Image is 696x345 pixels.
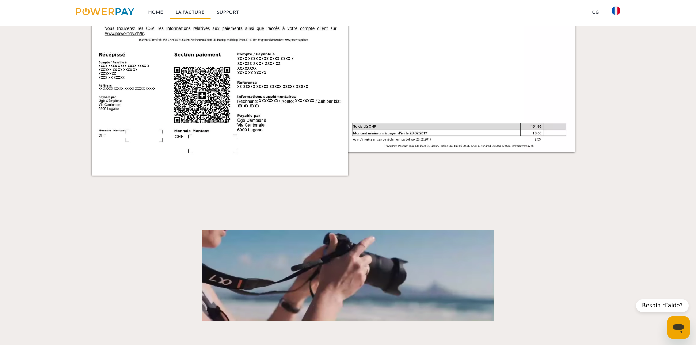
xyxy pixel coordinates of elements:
img: fr [612,6,620,15]
a: CG [586,5,605,19]
a: LA FACTURE [170,5,211,19]
div: Besoin d’aide? [636,299,689,312]
img: logo-powerpay.svg [76,8,135,15]
a: Support [211,5,246,19]
iframe: Bouton de lancement de la fenêtre de messagerie, conversation en cours [667,316,690,339]
a: Home [142,5,170,19]
a: Fallback Image [92,230,604,321]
